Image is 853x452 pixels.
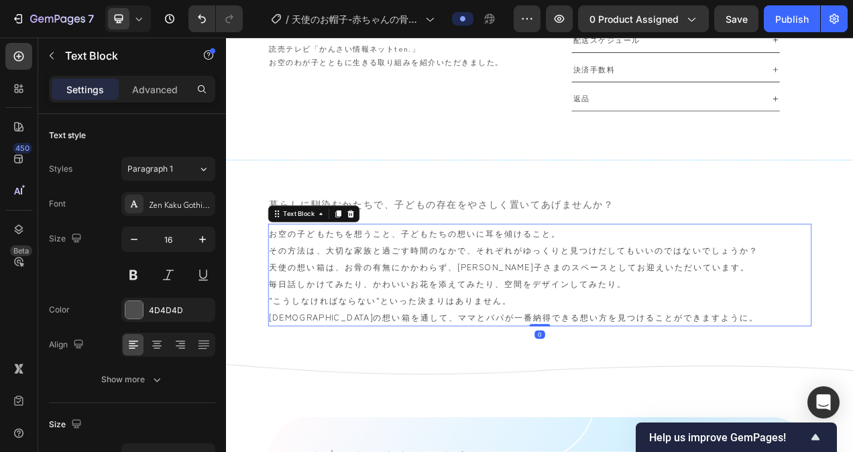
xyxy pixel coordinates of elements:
button: 0 product assigned [578,5,709,32]
p: 天使の想い箱は、お骨の有無にかかわらず、[PERSON_NAME]子さまのスペースとしてお迎えいただいています。 毎日話しかけてみたり、かわいいお花を添えてみたり、空間をデザインしてみたり。 [55,284,750,327]
span: 天使のお帽子-赤ちゃんの骨壷カバー- [292,12,420,26]
p: "こうしなければならない"といった決まりはありません。 [DEMOGRAPHIC_DATA]の想い箱を通して、ママとパパが一番納得できる想い方を見つけることができますように。 [55,327,750,370]
span: 0 product assigned [589,12,679,26]
span: Save [726,13,748,25]
button: Show survey - Help us improve GemPages! [649,429,823,445]
div: Undo/Redo [188,5,243,32]
p: 決済手数料 [445,33,499,50]
p: 返品 [445,70,467,87]
button: Publish [764,5,820,32]
span: 暮らしに馴染むかたちで、子どもの存在をやさしく置いてあげませんか？ [55,205,498,222]
button: Paragraph 1 [121,157,215,181]
div: Font [49,198,66,210]
div: 450 [13,143,32,154]
p: Text Block [65,48,179,64]
div: 0 [396,376,409,387]
span: Help us improve GemPages! [649,431,807,444]
div: 4D4D4D [149,304,212,317]
button: Show more [49,368,215,392]
div: Align [49,336,87,354]
div: Rich Text Editor. Editing area: main [54,199,751,229]
div: Show more [101,373,164,386]
span: / [286,12,289,26]
iframe: Design area [226,38,853,452]
div: Styles [49,163,72,175]
span: Paragraph 1 [127,163,173,175]
div: Color [49,304,70,316]
p: お空の子どもたちを想うこと、子どもたちの想いに耳を傾けること。 その方法は、大切な家族と過ごす時間のなかで、それぞれがゆっくりと見つけだしてもいいのではないでしょうか？ [55,241,750,284]
div: Size [49,416,84,434]
div: Text Block [70,221,116,233]
div: Size [49,230,84,248]
div: Zen Kaku Gothic New [149,199,212,211]
div: Open Intercom Messenger [807,386,840,418]
div: Publish [775,12,809,26]
div: Beta [10,245,32,256]
div: Text style [49,129,86,142]
p: 7 [88,11,94,27]
button: 7 [5,5,100,32]
button: Save [714,5,758,32]
p: Settings [66,82,104,97]
p: Advanced [132,82,178,97]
